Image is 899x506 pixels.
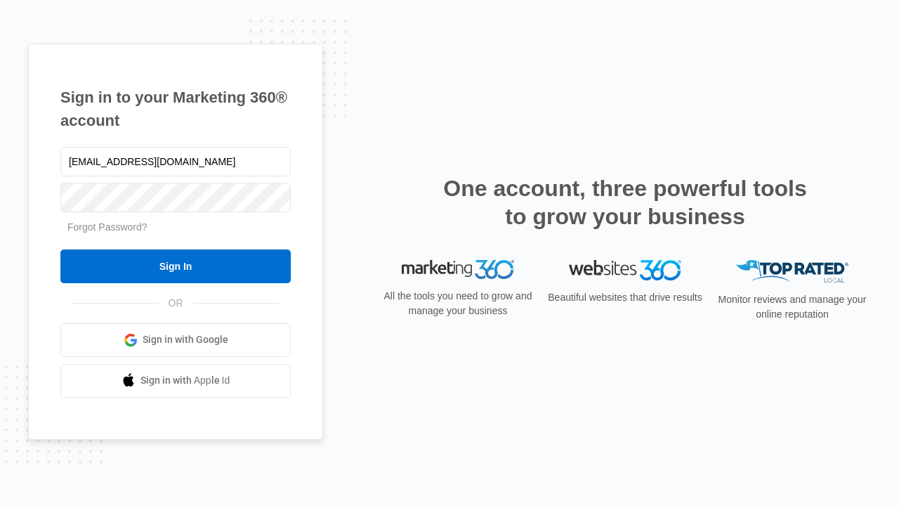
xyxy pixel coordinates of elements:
[402,260,514,280] img: Marketing 360
[60,323,291,357] a: Sign in with Google
[546,290,704,305] p: Beautiful websites that drive results
[143,332,228,347] span: Sign in with Google
[60,147,291,176] input: Email
[439,174,811,231] h2: One account, three powerful tools to grow your business
[379,289,537,318] p: All the tools you need to grow and manage your business
[67,221,147,233] a: Forgot Password?
[159,296,193,311] span: OR
[60,86,291,132] h1: Sign in to your Marketing 360® account
[736,260,848,283] img: Top Rated Local
[140,373,230,388] span: Sign in with Apple Id
[60,249,291,283] input: Sign In
[60,364,291,398] a: Sign in with Apple Id
[714,292,871,322] p: Monitor reviews and manage your online reputation
[569,260,681,280] img: Websites 360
